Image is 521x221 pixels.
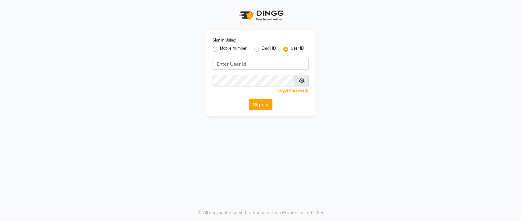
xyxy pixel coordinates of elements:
[276,88,309,93] a: Forgot Password?
[213,75,295,86] input: Username
[249,99,272,110] button: Sign In
[262,46,276,53] label: Email ID
[213,58,309,70] input: Username
[220,46,247,53] label: Mobile Number
[236,6,285,24] img: logo1.svg
[291,46,304,53] label: User ID
[213,38,236,43] label: Sign In Using:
